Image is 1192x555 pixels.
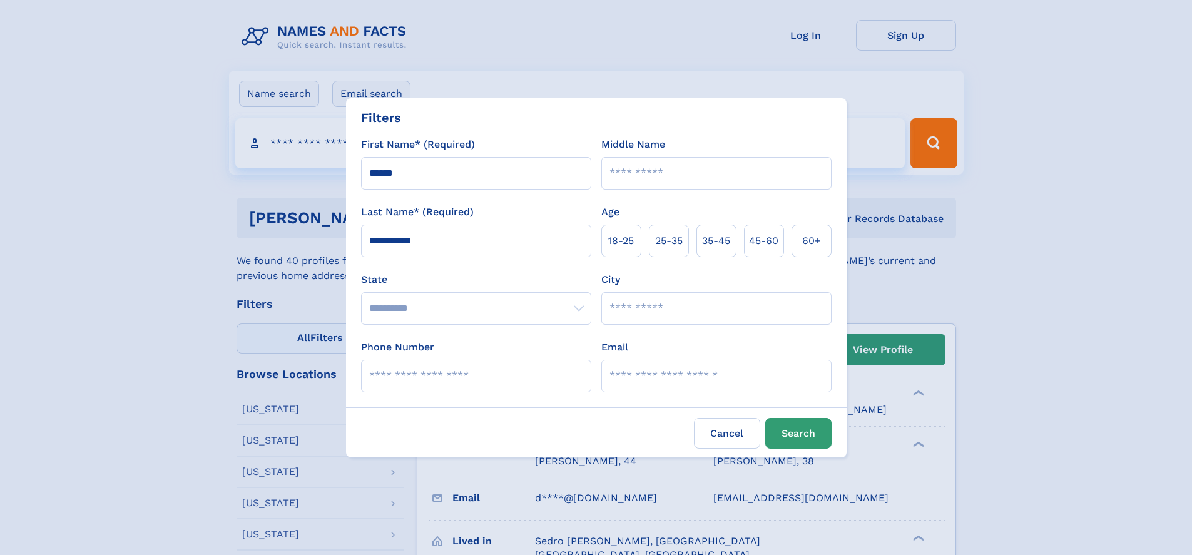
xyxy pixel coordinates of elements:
[361,137,475,152] label: First Name* (Required)
[802,233,821,248] span: 60+
[765,418,832,449] button: Search
[655,233,683,248] span: 25‑35
[608,233,634,248] span: 18‑25
[694,418,760,449] label: Cancel
[361,205,474,220] label: Last Name* (Required)
[749,233,778,248] span: 45‑60
[361,272,591,287] label: State
[361,108,401,127] div: Filters
[702,233,730,248] span: 35‑45
[601,340,628,355] label: Email
[601,137,665,152] label: Middle Name
[601,205,619,220] label: Age
[361,340,434,355] label: Phone Number
[601,272,620,287] label: City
